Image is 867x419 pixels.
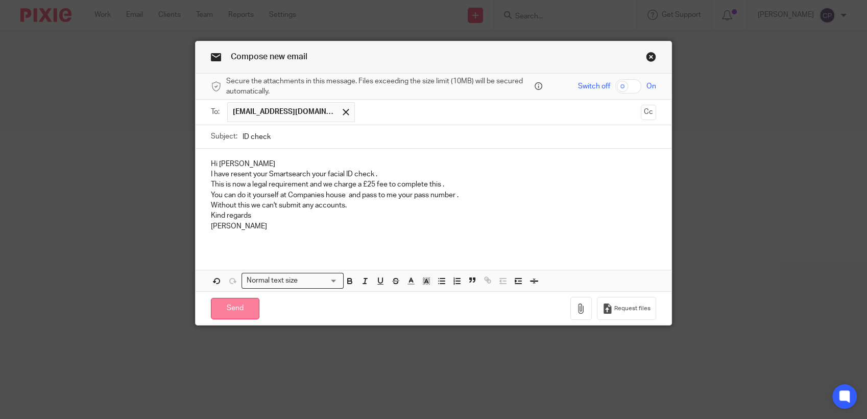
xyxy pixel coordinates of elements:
[301,275,338,286] input: Search for option
[244,275,300,286] span: Normal text size
[614,305,651,313] span: Request files
[211,169,656,179] p: I have resent your Smartsearch your facial ID check .
[211,211,656,221] p: Kind regards
[233,107,335,117] span: [EMAIL_ADDRESS][DOMAIN_NAME]
[211,298,259,320] input: Send
[641,105,656,120] button: Cc
[231,53,307,61] span: Compose new email
[211,159,656,169] p: Hi [PERSON_NAME]
[226,76,532,97] span: Secure the attachments in this message. Files exceeding the size limit (10MB) will be secured aut...
[211,131,237,142] label: Subject:
[211,190,656,200] p: You can do it yourself at Companies house and pass to me your pass number .
[211,221,656,231] p: [PERSON_NAME]
[646,81,656,91] span: On
[242,273,344,289] div: Search for option
[211,179,656,190] p: This is now a legal requirement and we charge a £25 fee to complete this .
[211,107,222,117] label: To:
[646,52,656,65] a: Close this dialog window
[578,81,610,91] span: Switch off
[597,297,656,320] button: Request files
[211,200,656,211] p: Without this we can't submit any accounts.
